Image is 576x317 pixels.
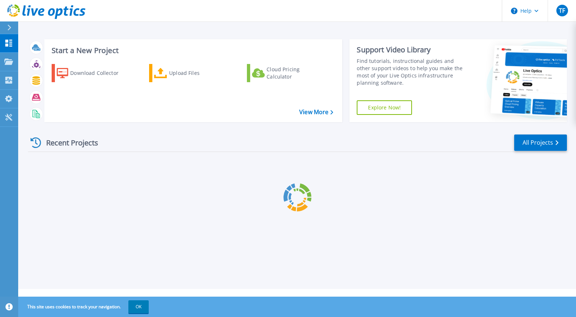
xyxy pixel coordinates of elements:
div: Cloud Pricing Calculator [267,66,325,80]
span: TF [559,8,565,13]
div: Find tutorials, instructional guides and other support videos to help you make the most of your L... [357,57,466,87]
a: All Projects [514,135,567,151]
a: Download Collector [52,64,133,82]
div: Support Video Library [357,45,466,55]
a: View More [299,109,333,116]
a: Cloud Pricing Calculator [247,64,328,82]
a: Explore Now! [357,100,412,115]
div: Recent Projects [28,134,108,152]
h3: Start a New Project [52,47,333,55]
div: Upload Files [169,66,227,80]
a: Upload Files [149,64,230,82]
span: This site uses cookies to track your navigation. [20,300,149,313]
div: Download Collector [70,66,128,80]
button: OK [128,300,149,313]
